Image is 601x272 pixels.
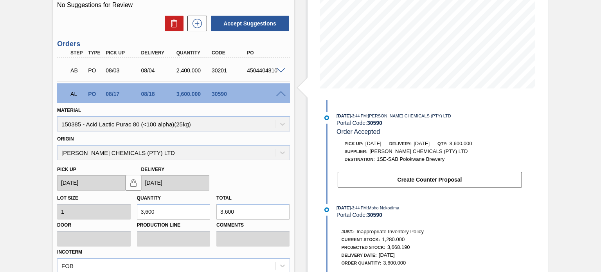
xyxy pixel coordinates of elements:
label: Origin [57,136,74,142]
div: Code [210,50,248,56]
div: 08/17/2025 [104,91,142,97]
strong: 30590 [367,120,382,126]
span: Current Stock: [342,237,380,242]
span: Qty: [437,141,447,146]
span: [PERSON_NAME] CHEMICALS (PTY) LTD [369,148,468,154]
label: Total [216,195,232,201]
span: Inappropriate Inventory Policy [356,229,424,234]
label: Lot size [57,195,78,201]
label: Production Line [137,220,210,231]
div: 3,600.000 [175,91,213,97]
span: : [PERSON_NAME] CHEMICALS (PTY) LTD [367,113,451,118]
h3: Orders [57,40,290,48]
div: 08/04/2025 [139,67,178,74]
span: [DATE] [336,205,351,210]
div: Pick up [104,50,142,56]
div: Delete Suggestions [161,16,184,31]
span: Pick up: [345,141,363,146]
span: 3,600.000 [450,141,472,146]
p: AB [70,67,84,74]
div: Quantity [175,50,213,56]
span: 3,668.190 [387,244,410,250]
button: Accept Suggestions [211,16,289,31]
strong: 30590 [367,212,382,218]
div: 08/18/2025 [139,91,178,97]
div: Accept Suggestions [207,15,290,32]
span: 1,280.000 [382,236,405,242]
label: Door [57,220,130,231]
div: PO [245,50,284,56]
button: locked [126,175,141,191]
label: Delivery [141,167,165,172]
label: Comments [216,220,290,231]
span: 1SE-SAB Polokwane Brewery [377,156,444,162]
span: - 3:44 PM [351,206,367,210]
div: Awaiting Load Composition [68,85,86,103]
div: New suggestion [184,16,207,31]
span: Order Accepted [336,128,380,135]
div: FOB [61,262,74,269]
div: Awaiting Pick Up [68,62,86,79]
span: Just.: [342,229,355,234]
button: Create Counter Proposal [338,172,522,187]
span: [DATE] [379,252,395,258]
p: No Suggestions for Review [57,2,290,9]
span: [DATE] [414,141,430,146]
div: Portal Code: [336,212,522,218]
span: Supplier: [345,149,368,154]
span: Delivery: [389,141,412,146]
span: - 3:44 PM [351,114,367,118]
div: Type [86,50,104,56]
div: Portal Code: [336,120,522,126]
div: Step [68,50,86,56]
span: [DATE] [336,113,351,118]
span: Delivery Date: [342,253,377,258]
span: [DATE] [365,141,381,146]
img: locked [129,178,138,187]
div: Purchase order [86,91,104,97]
div: 2,400.000 [175,67,213,74]
p: AL [70,91,84,97]
input: mm/dd/yyyy [57,175,125,191]
span: Order Quantity: [342,261,381,265]
img: atual [324,207,329,212]
div: Delivery [139,50,178,56]
span: Projected Stock: [342,245,385,250]
div: 08/03/2025 [104,67,142,74]
label: Material [57,108,81,113]
label: Incoterm [57,249,82,255]
img: atual [324,115,329,120]
label: Quantity [137,195,161,201]
div: 30590 [210,91,248,97]
div: 4504404810 [245,67,284,74]
input: mm/dd/yyyy [141,175,209,191]
label: Pick up [57,167,76,172]
span: : Mpho Nekodima [367,205,399,210]
div: Purchase order [86,67,104,74]
span: Destination: [345,157,375,162]
span: 3,600.000 [383,260,406,266]
div: 30201 [210,67,248,74]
